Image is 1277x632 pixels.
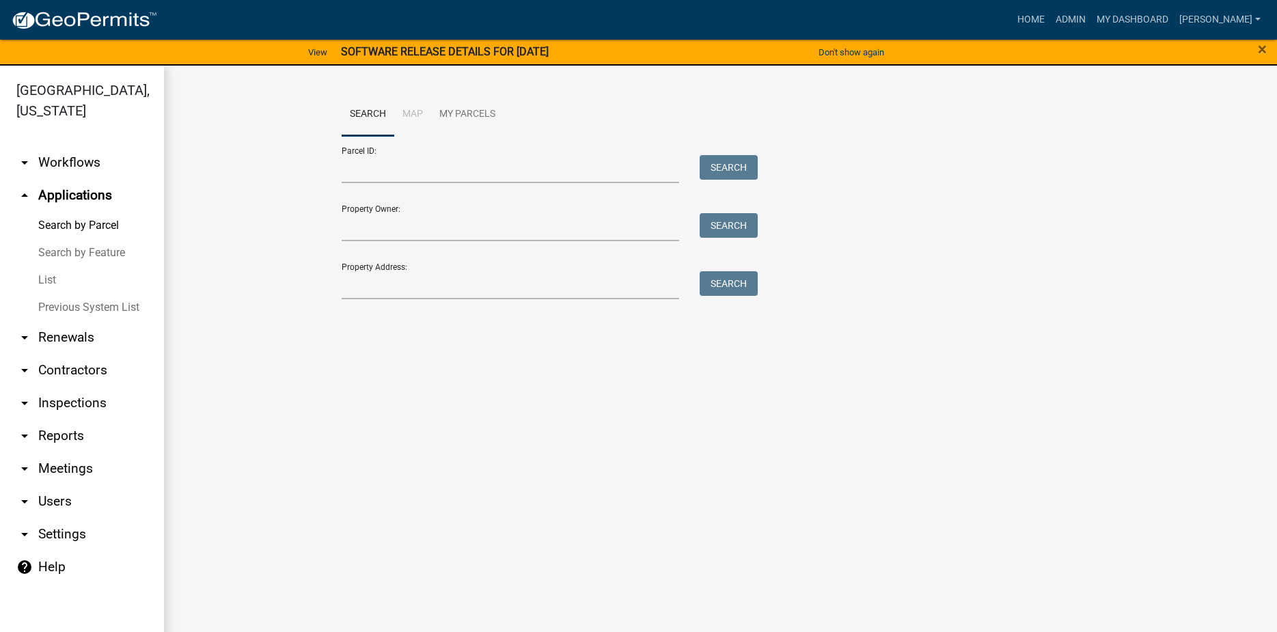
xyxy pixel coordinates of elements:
[16,493,33,510] i: arrow_drop_down
[16,154,33,171] i: arrow_drop_down
[1091,7,1174,33] a: My Dashboard
[16,362,33,379] i: arrow_drop_down
[16,329,33,346] i: arrow_drop_down
[1258,40,1267,59] span: ×
[1174,7,1266,33] a: [PERSON_NAME]
[1012,7,1050,33] a: Home
[342,93,394,137] a: Search
[431,93,504,137] a: My Parcels
[16,526,33,542] i: arrow_drop_down
[1258,41,1267,57] button: Close
[700,213,758,238] button: Search
[813,41,890,64] button: Don't show again
[700,155,758,180] button: Search
[700,271,758,296] button: Search
[341,45,549,58] strong: SOFTWARE RELEASE DETAILS FOR [DATE]
[16,187,33,204] i: arrow_drop_up
[16,395,33,411] i: arrow_drop_down
[16,559,33,575] i: help
[1050,7,1091,33] a: Admin
[303,41,333,64] a: View
[16,428,33,444] i: arrow_drop_down
[16,461,33,477] i: arrow_drop_down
